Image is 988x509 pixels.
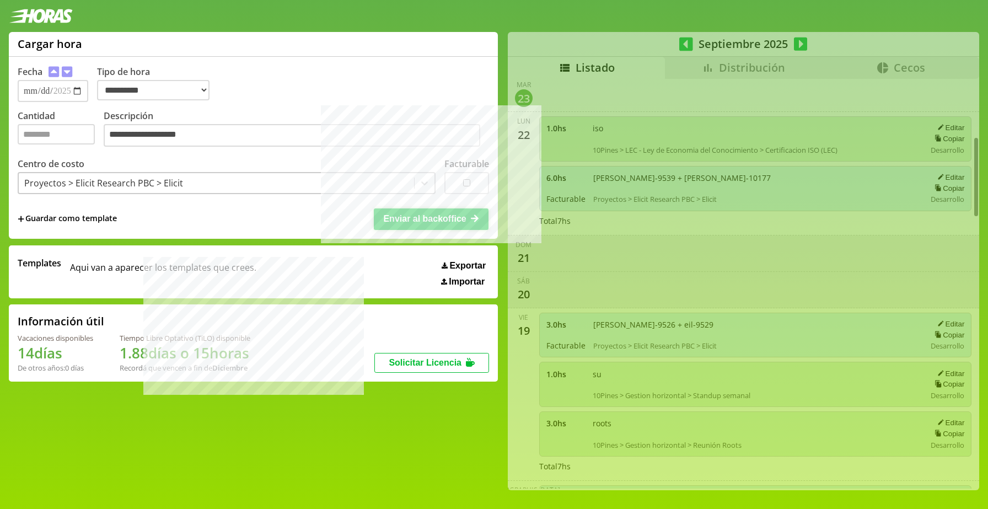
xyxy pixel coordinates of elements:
[24,177,183,189] div: Proyectos > Elicit Research PBC > Elicit
[18,36,82,51] h1: Cargar hora
[444,158,489,170] label: Facturable
[449,277,485,287] span: Importar
[18,213,24,225] span: +
[18,124,95,144] input: Cantidad
[18,257,61,269] span: Templates
[18,314,104,329] h2: Información útil
[438,260,489,271] button: Exportar
[120,343,250,363] h1: 1.88 días o 15 horas
[383,214,466,223] span: Enviar al backoffice
[18,213,117,225] span: +Guardar como template
[18,363,93,373] div: De otros años: 0 días
[70,257,256,287] span: Aqui van a aparecer los templates que crees.
[18,158,84,170] label: Centro de costo
[18,66,42,78] label: Fecha
[97,80,210,100] select: Tipo de hora
[104,110,489,150] label: Descripción
[18,343,93,363] h1: 14 días
[374,353,489,373] button: Solicitar Licencia
[374,208,488,229] button: Enviar al backoffice
[212,363,248,373] b: Diciembre
[97,66,218,102] label: Tipo de hora
[120,363,250,373] div: Recordá que vencen a fin de
[389,358,461,367] span: Solicitar Licencia
[18,110,104,150] label: Cantidad
[120,333,250,343] div: Tiempo Libre Optativo (TiLO) disponible
[104,124,480,147] textarea: Descripción
[449,261,486,271] span: Exportar
[9,9,73,23] img: logotipo
[18,333,93,343] div: Vacaciones disponibles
